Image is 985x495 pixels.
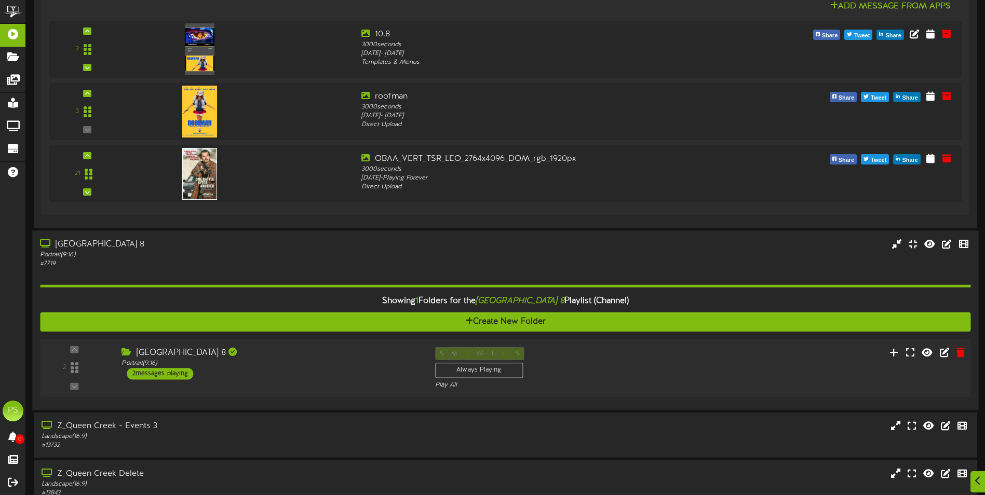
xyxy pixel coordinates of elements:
div: # 7719 [40,259,419,268]
img: 3c121f77-d5eb-4a5b-a543-1664bc45f632.jpg [182,86,218,137]
span: Share [836,155,857,166]
img: 1190f2bf-4ea3-46e7-a188-22754023c784.png [185,23,214,75]
span: 1 [415,296,419,306]
div: [GEOGRAPHIC_DATA] 8 [122,347,419,359]
div: 3000 seconds [361,165,726,174]
div: OBAA_VERT_TSR_LEO_2764x4096_DOM_rgb_1920px [361,153,726,165]
div: Direct Upload [361,183,726,191]
span: Tweet [869,155,888,166]
div: Templates & Menus [361,58,726,67]
div: 2 messages playing [127,368,194,379]
div: Z_Queen Creek Delete [42,468,419,480]
div: Showing Folders for the Playlist (Channel) [32,290,978,312]
span: Share [900,155,920,166]
button: Tweet [861,154,889,164]
span: Share [836,92,857,104]
span: Share [900,92,920,104]
div: Direct Upload [361,120,726,129]
button: Share [893,154,921,164]
button: Create New Folder [40,312,970,332]
button: Share [876,30,904,40]
div: [DATE] - [DATE] [361,49,726,58]
button: Tweet [861,92,889,102]
i: [GEOGRAPHIC_DATA] 8 [476,296,564,306]
div: Portrait ( 9:16 ) [122,359,419,367]
div: Portrait ( 9:16 ) [40,250,419,259]
div: 21 [75,169,80,178]
div: 3000 seconds [361,103,726,112]
button: Share [893,92,921,102]
div: Landscape ( 16:9 ) [42,480,419,489]
div: [GEOGRAPHIC_DATA] 8 [40,238,419,250]
div: PS [3,401,23,421]
button: Share [813,30,841,40]
div: Z_Queen Creek - Events 3 [42,420,419,432]
div: 10.8 [361,29,726,40]
span: Share [883,30,903,42]
div: Always Playing [435,363,523,378]
div: [DATE] - [DATE] [361,112,726,120]
span: Share [820,30,840,42]
div: Landscape ( 16:9 ) [42,432,419,441]
button: Tweet [844,30,872,40]
span: Tweet [852,30,872,42]
div: # 13732 [42,441,419,450]
div: [DATE] - Playing Forever [361,174,726,183]
div: roofman [361,91,726,103]
span: Tweet [869,92,888,104]
button: Share [830,92,857,102]
div: Play All [435,380,654,389]
span: 0 [15,434,24,444]
div: 3000 seconds [361,40,726,49]
button: Share [830,154,857,164]
img: c478c748-9ee4-4a9b-a6a7-bca58aceed15.jpg [182,148,218,200]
